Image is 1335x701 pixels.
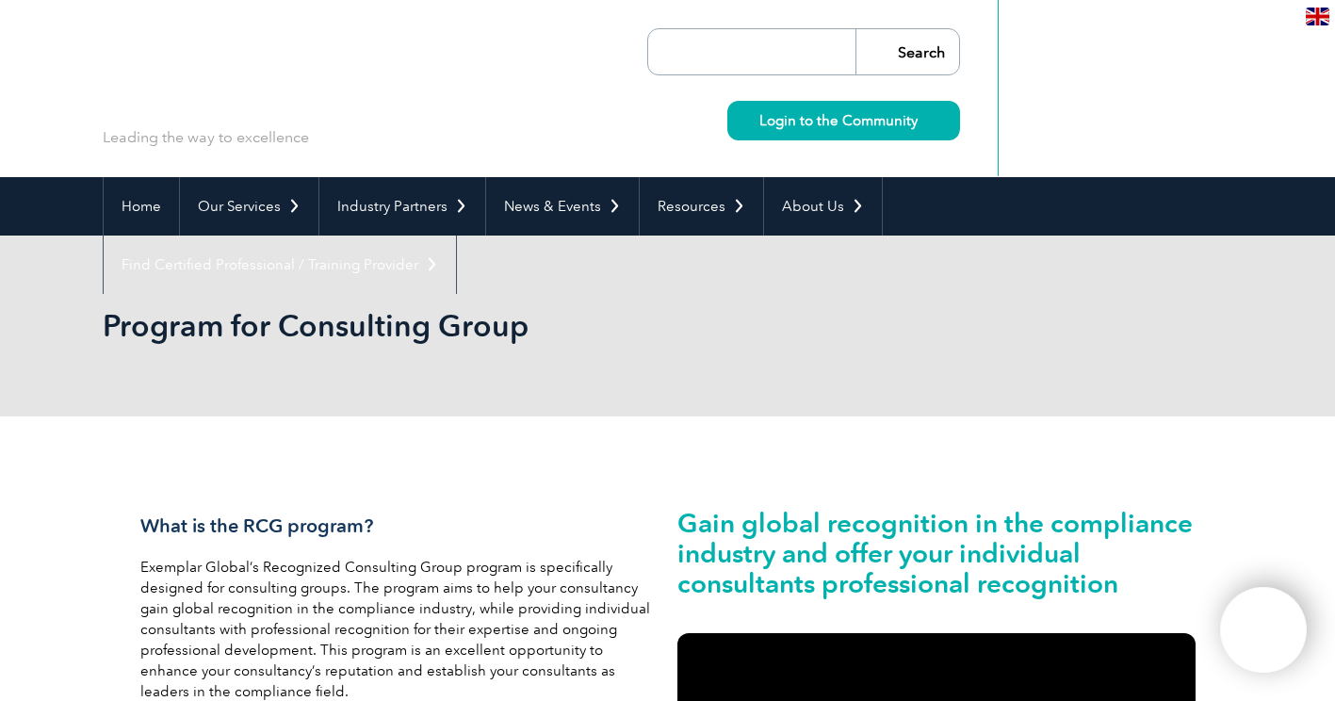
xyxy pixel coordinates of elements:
[486,177,639,236] a: News & Events
[180,177,318,236] a: Our Services
[103,127,309,148] p: Leading the way to excellence
[764,177,882,236] a: About Us
[104,177,179,236] a: Home
[140,514,373,537] span: What is the RCG program?
[1306,8,1329,25] img: en
[104,236,456,294] a: Find Certified Professional / Training Provider
[1240,607,1287,654] img: svg+xml;nitro-empty-id=MTg5MjoxMTY=-1;base64,PHN2ZyB2aWV3Qm94PSIwIDAgNDAwIDQwMCIgd2lkdGg9IjQwMCIg...
[103,311,894,341] h2: Program for Consulting Group
[640,177,763,236] a: Resources
[319,177,485,236] a: Industry Partners
[918,115,928,125] img: svg+xml;nitro-empty-id=MzY0OjIyMw==-1;base64,PHN2ZyB2aWV3Qm94PSIwIDAgMTEgMTEiIHdpZHRoPSIxMSIgaGVp...
[727,101,960,140] a: Login to the Community
[855,29,959,74] input: Search
[677,508,1196,598] h2: Gain global recognition in the compliance industry and offer your individual consultants professi...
